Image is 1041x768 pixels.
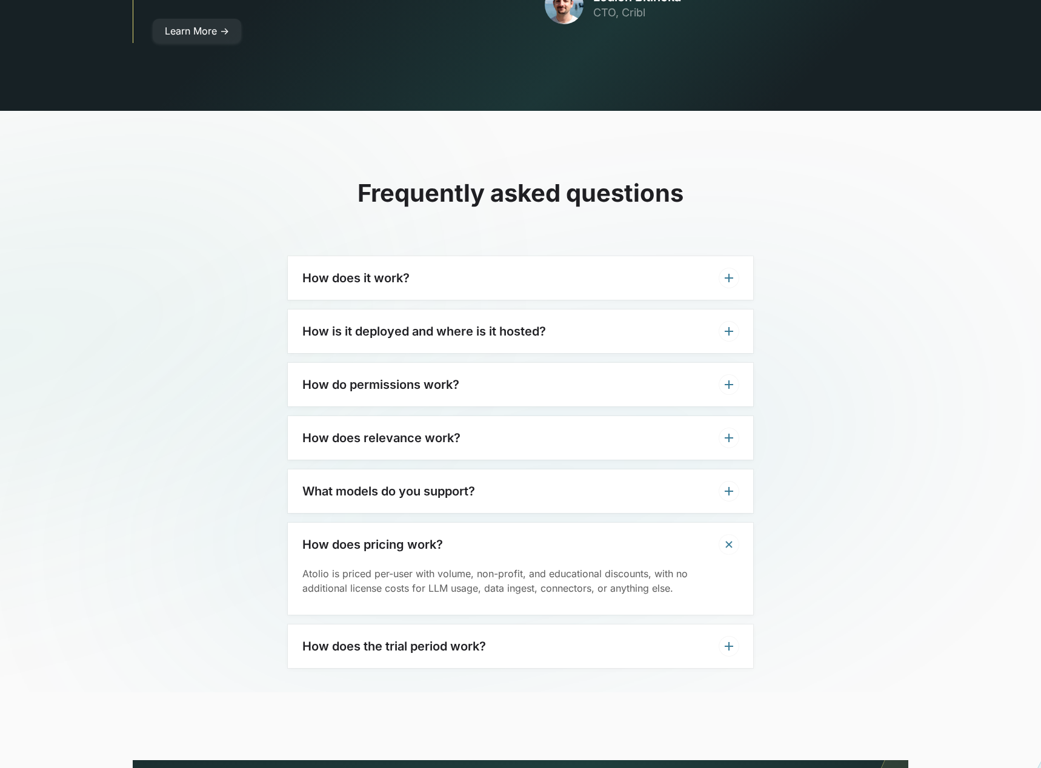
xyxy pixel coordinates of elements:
h3: How does the trial period work? [302,639,486,654]
a: Learn More -> [153,19,241,43]
h3: How does relevance work? [302,431,461,445]
iframe: Chat Widget [980,710,1041,768]
h3: What models do you support? [302,484,475,498]
p: CTO, Cribl [593,4,681,21]
h3: How do permissions work? [302,377,459,392]
h2: Frequently asked questions [288,179,753,208]
h3: How does it work? [302,271,410,285]
p: Atolio is priced per-user with volume, non-profit, and educational discounts, with no additional ... [302,566,739,595]
h3: How is it deployed and where is it hosted? [302,324,546,339]
h3: How does pricing work? [302,537,443,552]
